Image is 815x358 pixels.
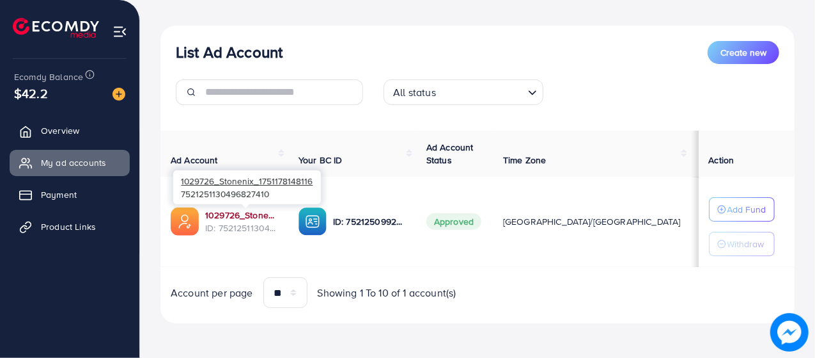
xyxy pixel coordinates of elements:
span: Action [709,154,734,167]
span: Create new [720,46,766,59]
span: Showing 1 To 10 of 1 account(s) [318,286,456,300]
span: Approved [426,213,481,230]
span: Product Links [41,220,96,233]
span: Payment [41,188,77,201]
span: Account per page [171,286,253,300]
img: menu [113,24,127,39]
span: $42.2 [14,84,48,102]
span: [GEOGRAPHIC_DATA]/[GEOGRAPHIC_DATA] [503,215,681,228]
span: ID: 7521251130496827410 [205,222,278,234]
span: 1029726_Stonenix_1751178148116 [181,175,313,187]
img: ic-ads-acc.e4c84228.svg [171,207,199,236]
img: image [770,313,809,352]
a: Overview [10,118,130,143]
span: Overview [41,124,79,137]
h3: List Ad Account [176,43,283,61]
span: My ad accounts [41,156,106,169]
img: image [113,88,125,101]
span: All status [391,83,439,102]
button: Withdraw [709,232,775,256]
a: Payment [10,182,130,207]
button: Add Fund [709,197,775,222]
img: ic-ba-acc.ded83a64.svg [299,207,327,236]
span: Ad Account [171,154,218,167]
p: Withdraw [727,236,765,252]
div: Search for option [384,79,543,105]
span: Your BC ID [299,154,343,167]
input: Search for option [440,81,523,102]
img: logo [13,18,99,38]
p: ID: 7521250992713793543 [333,214,406,229]
p: Add Fund [727,202,766,217]
a: 1029726_Stonenix_1751178148116 [205,209,278,222]
a: Product Links [10,214,130,240]
a: My ad accounts [10,150,130,175]
div: 7521251130496827410 [173,170,321,204]
button: Create new [708,41,779,64]
span: Ad Account Status [426,141,474,167]
span: Time Zone [503,154,546,167]
span: Ecomdy Balance [14,70,83,83]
